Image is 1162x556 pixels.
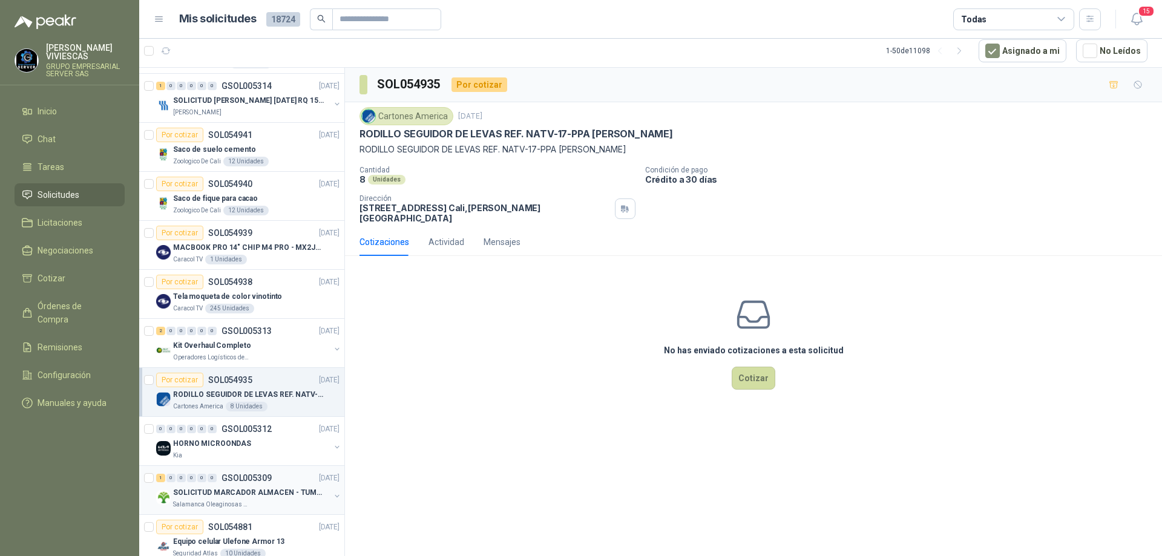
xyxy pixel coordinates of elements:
[177,82,186,90] div: 0
[319,276,340,288] p: [DATE]
[38,272,65,285] span: Cotizar
[173,291,282,303] p: Tela moqueta de color vinotinto
[156,82,165,90] div: 1
[187,474,196,482] div: 0
[197,474,206,482] div: 0
[15,155,125,178] a: Tareas
[173,255,203,264] p: Caracol TV
[139,172,344,221] a: Por cotizarSOL054940[DATE] Company LogoSaco de fique para cacaoZoologico De Cali12 Unidades
[979,39,1066,62] button: Asignado a mi
[156,520,203,534] div: Por cotizar
[359,174,366,185] p: 8
[15,295,125,331] a: Órdenes de Compra
[173,144,255,155] p: Saco de suelo cemento
[359,235,409,249] div: Cotizaciones
[156,324,342,362] a: 2 0 0 0 0 0 GSOL005313[DATE] Company LogoKit Overhaul CompletoOperadores Logísticos del Caribe
[173,500,249,509] p: Salamanca Oleaginosas SAS
[208,131,252,139] p: SOL054941
[886,41,969,61] div: 1 - 50 de 11098
[156,392,171,407] img: Company Logo
[38,160,64,174] span: Tareas
[173,487,324,499] p: SOLICITUD MARCADOR ALMACEN - TUMACO
[208,523,252,531] p: SOL054881
[156,422,342,460] a: 0 0 0 0 0 0 GSOL005312[DATE] Company LogoHORNO MICROONDASKia
[359,203,610,223] p: [STREET_ADDRESS] Cali , [PERSON_NAME][GEOGRAPHIC_DATA]
[177,474,186,482] div: 0
[139,221,344,270] a: Por cotizarSOL054939[DATE] Company LogoMACBOOK PRO 14" CHIP M4 PRO - MX2J3E/ACaracol TV1 Unidades
[317,15,326,23] span: search
[359,143,1147,156] p: RODILLO SEGUIDOR DE LEVAS REF. NATV-17-PPA [PERSON_NAME]
[319,227,340,239] p: [DATE]
[222,474,272,482] p: GSOL005309
[173,157,221,166] p: Zoologico De Cali
[15,239,125,262] a: Negociaciones
[156,196,171,211] img: Company Logo
[156,425,165,433] div: 0
[319,374,340,386] p: [DATE]
[156,539,171,554] img: Company Logo
[187,327,196,335] div: 0
[177,425,186,433] div: 0
[15,267,125,290] a: Cotizar
[156,490,171,505] img: Company Logo
[156,98,171,113] img: Company Logo
[961,13,986,26] div: Todas
[38,216,82,229] span: Licitaciones
[359,166,635,174] p: Cantidad
[46,44,125,61] p: [PERSON_NAME] VIVIESCAS
[208,278,252,286] p: SOL054938
[368,175,405,185] div: Unidades
[15,336,125,359] a: Remisiones
[359,107,453,125] div: Cartones America
[1076,39,1147,62] button: No Leídos
[187,425,196,433] div: 0
[266,12,300,27] span: 18724
[15,211,125,234] a: Licitaciones
[362,110,375,123] img: Company Logo
[173,438,251,450] p: HORNO MICROONDAS
[458,111,482,122] p: [DATE]
[173,536,284,548] p: Equipo celular Ulefone Armor 13
[664,344,844,357] h3: No has enviado cotizaciones a esta solicitud
[319,80,340,92] p: [DATE]
[38,132,56,146] span: Chat
[166,425,176,433] div: 0
[173,353,249,362] p: Operadores Logísticos del Caribe
[222,425,272,433] p: GSOL005312
[173,108,222,117] p: [PERSON_NAME]
[173,95,324,106] p: SOLICITUD [PERSON_NAME] [DATE] RQ 15250
[156,294,171,309] img: Company Logo
[46,63,125,77] p: GRUPO EMPRESARIAL SERVER SAS
[173,304,203,313] p: Caracol TV
[156,343,171,358] img: Company Logo
[319,325,340,337] p: [DATE]
[732,367,775,390] button: Cotizar
[15,183,125,206] a: Solicitudes
[173,242,324,253] p: MACBOOK PRO 14" CHIP M4 PRO - MX2J3E/A
[179,10,257,28] h1: Mis solicitudes
[645,174,1157,185] p: Crédito a 30 días
[38,368,91,382] span: Configuración
[173,206,221,215] p: Zoologico De Cali
[166,82,176,90] div: 0
[205,255,247,264] div: 1 Unidades
[156,327,165,335] div: 2
[222,82,272,90] p: GSOL005314
[139,123,344,172] a: Por cotizarSOL054941[DATE] Company LogoSaco de suelo cementoZoologico De Cali12 Unidades
[156,471,342,509] a: 1 0 0 0 0 0 GSOL005309[DATE] Company LogoSOLICITUD MARCADOR ALMACEN - TUMACOSalamanca Oleaginosas...
[484,235,520,249] div: Mensajes
[15,49,38,72] img: Company Logo
[156,226,203,240] div: Por cotizar
[319,522,340,533] p: [DATE]
[173,389,324,401] p: RODILLO SEGUIDOR DE LEVAS REF. NATV-17-PPA [PERSON_NAME]
[319,178,340,190] p: [DATE]
[15,15,76,29] img: Logo peakr
[222,327,272,335] p: GSOL005313
[223,206,269,215] div: 12 Unidades
[359,128,673,140] p: RODILLO SEGUIDOR DE LEVAS REF. NATV-17-PPA [PERSON_NAME]
[38,188,79,201] span: Solicitudes
[319,424,340,435] p: [DATE]
[319,473,340,484] p: [DATE]
[208,82,217,90] div: 0
[208,180,252,188] p: SOL054940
